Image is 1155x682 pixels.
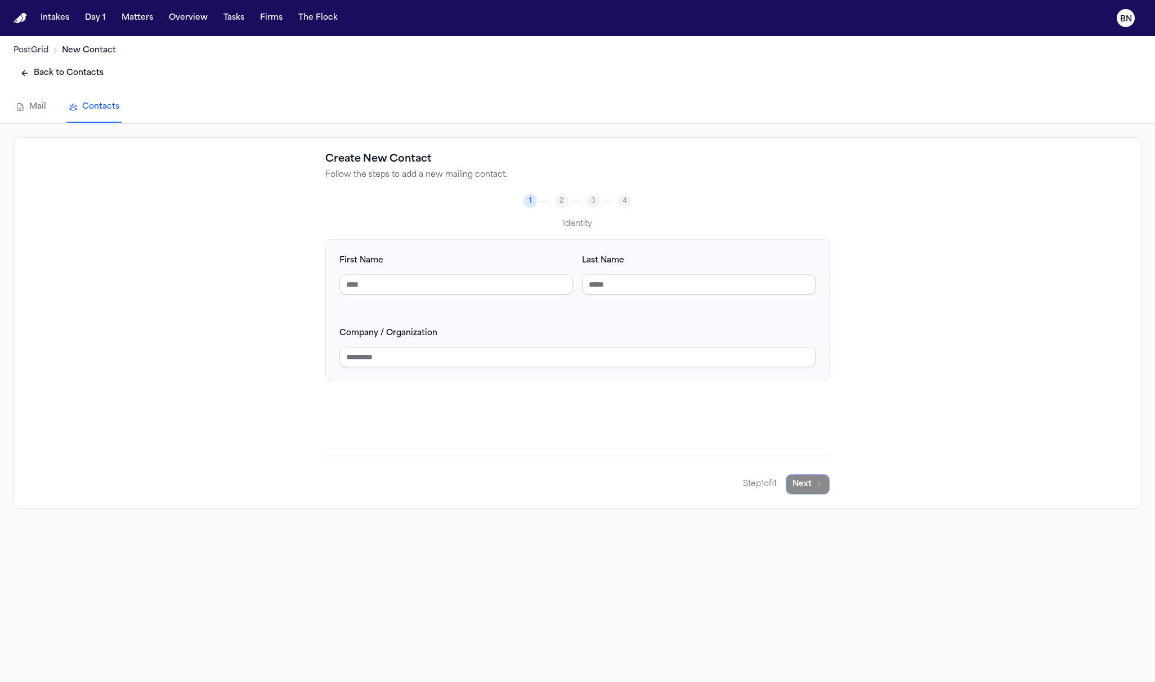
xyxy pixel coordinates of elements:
button: Day 1 [80,8,110,28]
span: 3 [591,197,596,206]
h2: Create New Contact [325,151,830,167]
nav: PostGrid Navigation [14,92,1141,123]
img: Finch Logo [14,13,27,24]
a: PostGrid [14,45,48,56]
label: Company / Organization [339,329,437,337]
span: Identity [563,220,592,228]
button: Back to Contacts [14,63,110,83]
button: Intakes [36,8,74,28]
label: Last Name [582,256,624,265]
button: Firms [256,8,287,28]
a: Contacts [66,92,122,123]
span: 1 [529,197,532,206]
button: Matters [117,8,158,28]
nav: Progress [325,194,830,208]
label: First Name [339,256,383,265]
a: Home [14,13,27,24]
button: Next [786,474,830,494]
button: Overview [164,8,212,28]
span: 4 [623,197,627,206]
span: New Contact [62,45,116,56]
span: Step 1 of 4 [743,479,777,490]
p: Follow the steps to add a new mailing contact. [325,170,830,181]
a: Mail [14,92,48,123]
span: 2 [559,197,564,206]
button: The Flock [294,8,342,28]
button: Tasks [219,8,249,28]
